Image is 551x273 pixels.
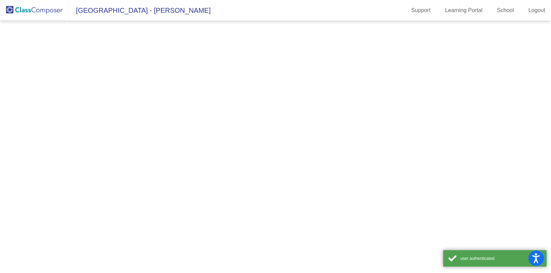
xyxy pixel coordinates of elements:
[406,5,436,16] a: Support
[492,5,520,16] a: School
[440,5,489,16] a: Learning Portal
[523,5,551,16] a: Logout
[69,5,211,16] span: [GEOGRAPHIC_DATA] - [PERSON_NAME]
[461,255,542,262] div: user authenticated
